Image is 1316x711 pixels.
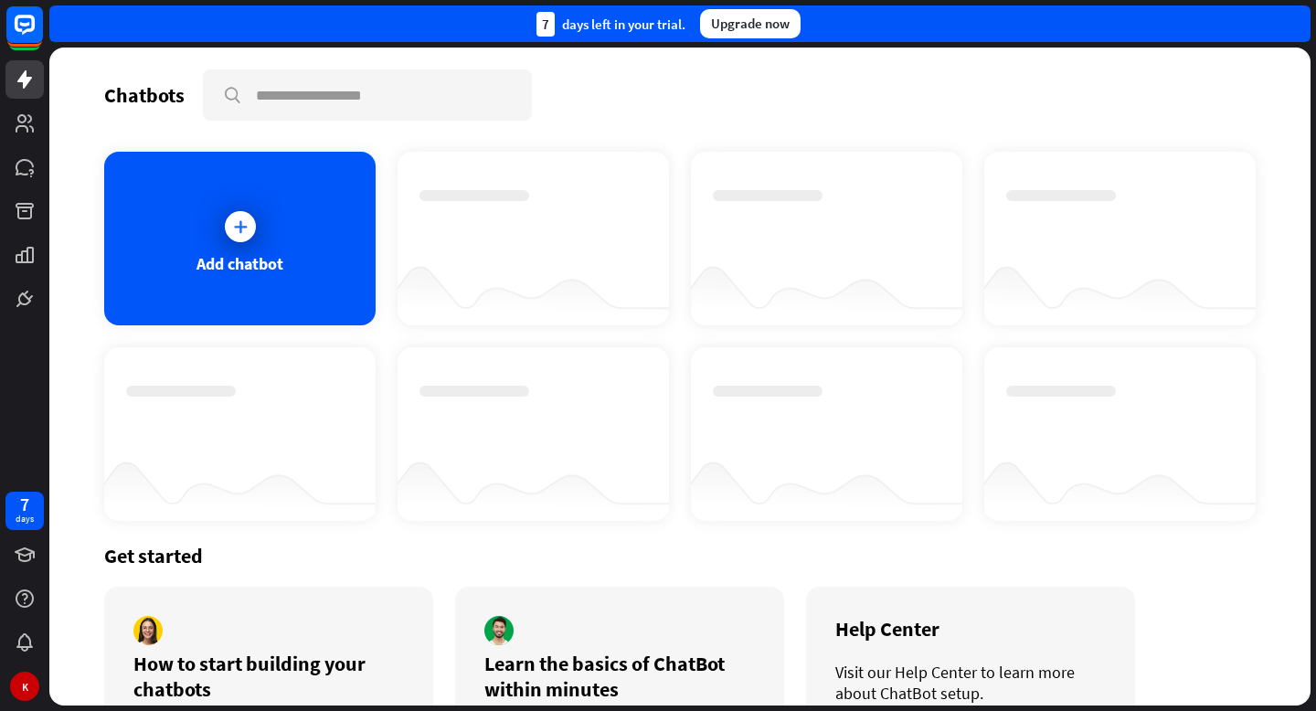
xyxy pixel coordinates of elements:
a: 7 days [5,492,44,530]
div: Add chatbot [196,253,283,274]
img: author [133,616,163,645]
div: 7 [536,12,555,37]
div: days [16,513,34,525]
div: days left in your trial. [536,12,685,37]
div: Visit our Help Center to learn more about ChatBot setup. [835,662,1106,704]
div: K [10,672,39,701]
div: Get started [104,543,1256,568]
div: Chatbots [104,82,185,108]
div: How to start building your chatbots [133,651,404,702]
div: Learn the basics of ChatBot within minutes [484,651,755,702]
img: author [484,616,514,645]
button: Open LiveChat chat widget [15,7,69,62]
div: Upgrade now [700,9,801,38]
div: Help Center [835,616,1106,642]
div: 7 [20,496,29,513]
